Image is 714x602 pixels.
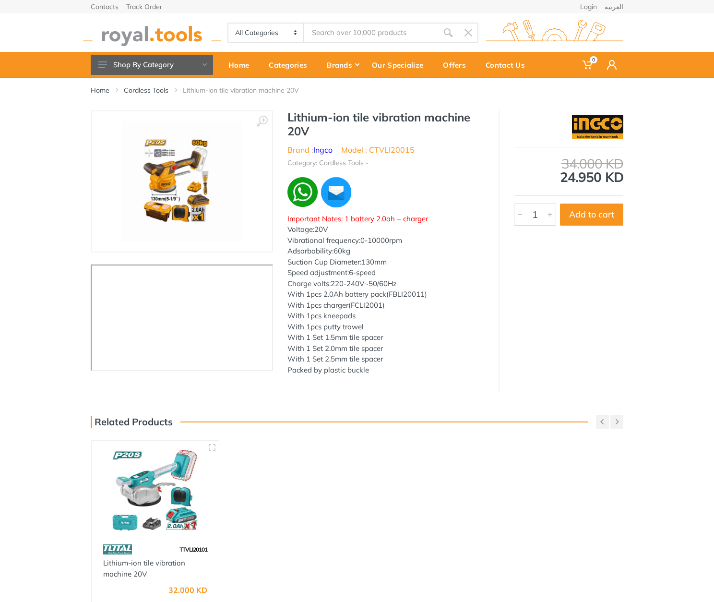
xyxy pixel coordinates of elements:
a: Contact Us [479,52,538,78]
input: Site search [304,23,438,43]
a: Categories [262,52,320,78]
img: wa.webp [287,177,318,207]
div: Home [222,55,262,75]
a: Lithium-ion tile vibration machine 20V [103,558,185,578]
div: Categories [262,55,320,75]
h3: Related Products [91,416,173,428]
span: TTVLI20101 [179,546,207,553]
a: Track Order [126,3,162,10]
a: Home [91,85,109,95]
span: 0 [590,56,597,63]
div: 34.000 KD [514,157,623,170]
div: Brands [320,55,365,75]
select: Category [228,24,304,42]
div: Contact Us [479,55,538,75]
div: Our Specialize [365,55,436,75]
li: Model : CTVLI20015 [341,144,415,156]
a: العربية [605,3,623,10]
a: Login [580,3,597,10]
div: 32.000 KD [168,586,207,594]
li: Brand : [287,144,333,156]
h1: Lithium-ion tile vibration machine 20V [287,110,484,138]
li: Lithium-ion tile vibration machine 20V [183,85,313,95]
button: Shop By Category [91,55,213,75]
button: Add to cart [560,204,623,226]
a: Ingco [313,145,333,155]
a: Contacts [91,3,119,10]
a: Cordless Tools [124,85,168,95]
a: Our Specialize [365,52,436,78]
nav: breadcrumb [91,85,623,95]
img: Ingco [572,115,623,139]
img: Royal Tools - Lithium-ion tile vibration machine 20V [100,449,210,531]
div: Voltage:20V Vibrational frequency:0-10000rpm Adsorbability:60kg Suction Cup Diameter:130mm Speed ... [287,214,484,376]
img: 86.webp [103,541,132,558]
img: ma.webp [320,176,353,209]
li: Category: Cordless Tools - [287,158,369,168]
span: Important Notes: 1 battery 2.0ah + charger [287,214,428,223]
div: 24.950 KD [514,157,623,184]
img: Royal Tools - Lithium-ion tile vibration machine 20V [121,121,242,242]
a: Offers [436,52,479,78]
div: Offers [436,55,479,75]
img: royal.tools Logo [83,20,221,46]
a: 0 [576,52,600,78]
img: royal.tools Logo [486,20,623,46]
a: Home [222,52,262,78]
